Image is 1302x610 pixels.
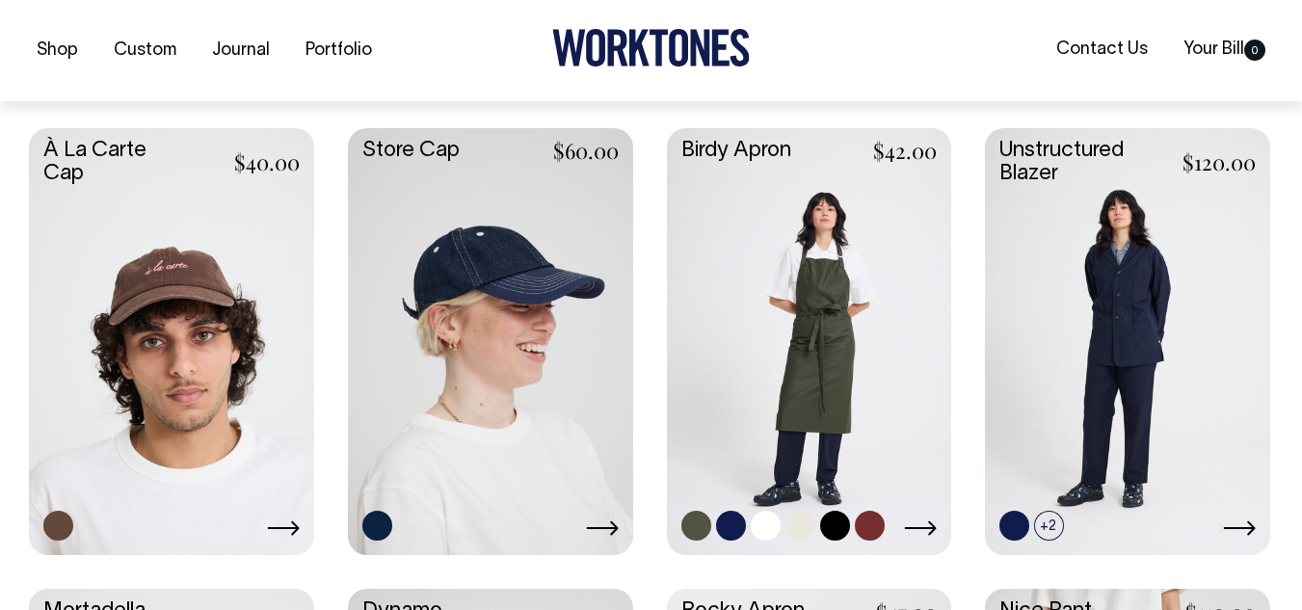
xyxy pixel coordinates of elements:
[298,35,380,66] a: Portfolio
[106,35,184,66] a: Custom
[1049,34,1156,66] a: Contact Us
[1244,40,1265,61] span: 0
[1034,511,1064,541] span: +2
[204,35,278,66] a: Journal
[29,35,86,66] a: Shop
[1176,34,1273,66] a: Your Bill0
